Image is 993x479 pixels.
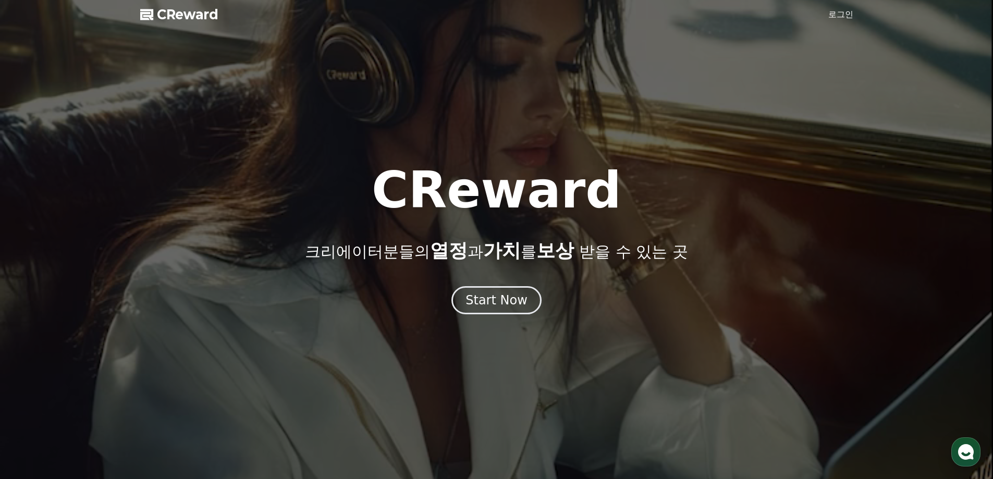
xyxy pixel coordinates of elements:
[828,8,853,21] a: 로그인
[451,286,542,314] button: Start Now
[430,240,468,261] span: 열정
[372,165,621,215] h1: CReward
[465,292,528,309] div: Start Now
[140,6,218,23] a: CReward
[157,6,218,23] span: CReward
[305,240,688,261] p: 크리에이터분들의 과 를 받을 수 있는 곳
[451,297,542,306] a: Start Now
[483,240,521,261] span: 가치
[536,240,574,261] span: 보상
